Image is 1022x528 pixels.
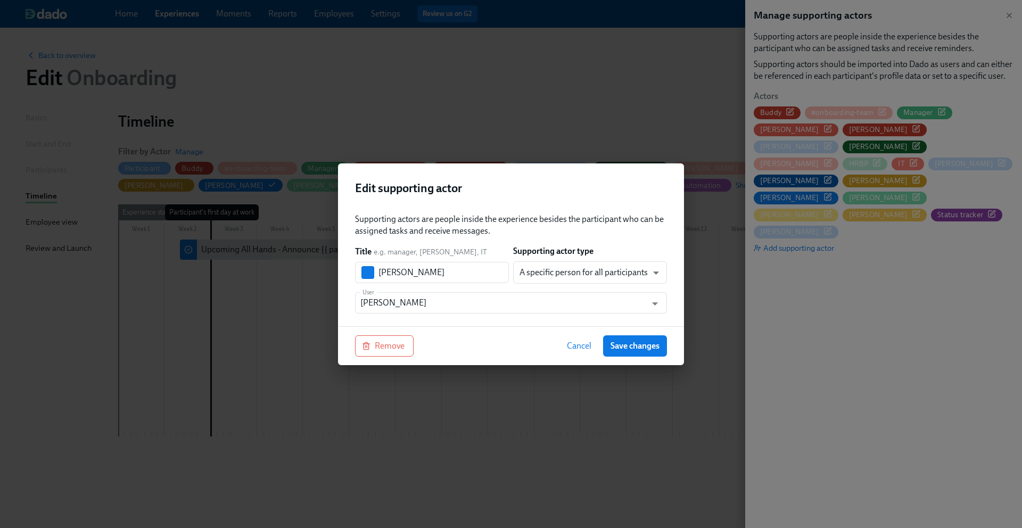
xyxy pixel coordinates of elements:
label: Title [355,246,372,258]
h2: Edit supporting actor [355,180,667,196]
span: e.g. manager, [PERSON_NAME], IT [374,247,487,257]
label: Supporting actor type [513,245,594,257]
button: Open [647,295,663,312]
span: Remove [364,341,405,351]
span: Save changes [611,341,660,351]
button: Save changes [603,335,667,357]
div: Supporting actors are people inside the experience besides the participant who can be assigned ta... [355,213,667,237]
div: A specific person for all participants [513,261,667,284]
button: Remove [355,335,414,357]
button: Cancel [559,335,599,357]
input: Manager [378,262,509,283]
input: Type to search users [360,292,641,313]
span: Cancel [567,341,591,351]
